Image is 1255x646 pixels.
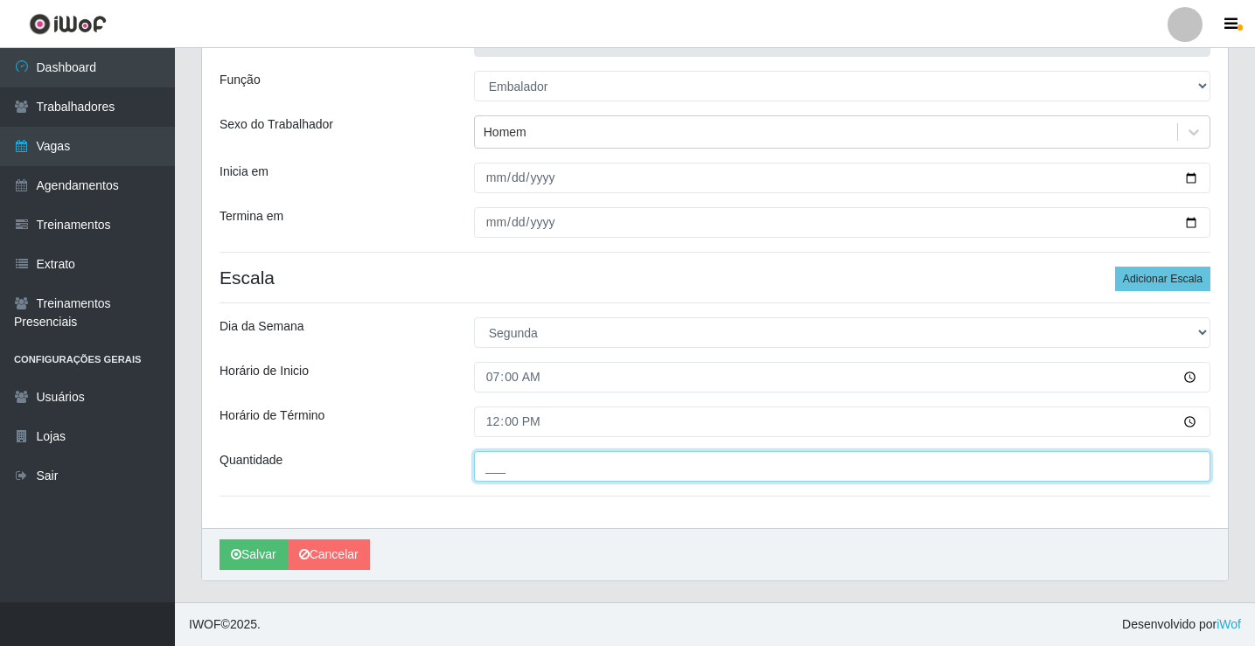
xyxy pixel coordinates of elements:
a: iWof [1217,617,1241,631]
input: 00/00/0000 [474,207,1210,238]
img: CoreUI Logo [29,13,107,35]
label: Horário de Término [220,406,324,425]
label: Quantidade [220,451,282,469]
button: Adicionar Escala [1115,267,1210,291]
label: Termina em [220,207,283,226]
label: Inicia em [220,163,268,181]
label: Dia da Semana [220,317,304,336]
input: Informe a quantidade... [474,451,1210,482]
h4: Escala [220,267,1210,288]
label: Sexo do Trabalhador [220,115,333,134]
span: © 2025 . [189,615,261,634]
label: Função [220,71,261,89]
span: Desenvolvido por [1122,615,1241,634]
input: 00:00 [474,406,1210,437]
button: Salvar [220,539,288,570]
div: Homem [484,123,526,142]
a: Cancelar [288,539,370,570]
input: 00:00 [474,362,1210,392]
input: 00/00/0000 [474,163,1210,193]
span: IWOF [189,617,221,631]
label: Horário de Inicio [220,362,309,380]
